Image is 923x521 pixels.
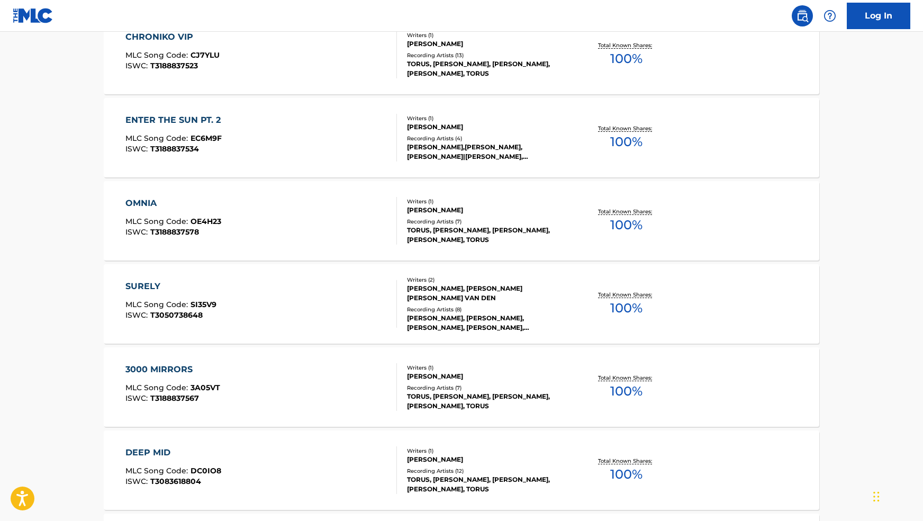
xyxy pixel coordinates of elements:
[407,467,567,475] div: Recording Artists ( 12 )
[407,31,567,39] div: Writers ( 1 )
[819,5,840,26] div: Help
[125,50,191,60] span: MLC Song Code :
[598,457,655,465] p: Total Known Shares:
[125,61,150,70] span: ISWC :
[407,384,567,392] div: Recording Artists ( 7 )
[407,205,567,215] div: [PERSON_NAME]
[598,41,655,49] p: Total Known Shares:
[870,470,923,521] iframe: Chat Widget
[191,217,221,226] span: OE4H23
[125,466,191,475] span: MLC Song Code :
[150,61,198,70] span: T3188837523
[407,306,567,313] div: Recording Artists ( 8 )
[407,364,567,372] div: Writers ( 1 )
[610,215,643,235] span: 100 %
[796,10,809,22] img: search
[598,291,655,299] p: Total Known Shares:
[104,98,819,177] a: ENTER THE SUN PT. 2MLC Song Code:EC6M9FISWC:T3188837534Writers (1)[PERSON_NAME]Recording Artists ...
[407,197,567,205] div: Writers ( 1 )
[13,8,53,23] img: MLC Logo
[407,284,567,303] div: [PERSON_NAME], [PERSON_NAME] [PERSON_NAME] VAN DEN
[407,134,567,142] div: Recording Artists ( 4 )
[125,363,220,376] div: 3000 MIRRORS
[191,133,222,143] span: EC6M9F
[125,477,150,486] span: ISWC :
[150,310,203,320] span: T3050738648
[150,393,199,403] span: T3188837567
[407,59,567,78] div: TORUS, [PERSON_NAME], [PERSON_NAME], [PERSON_NAME], TORUS
[125,446,221,459] div: DEEP MID
[125,31,220,43] div: CHRONIKO VIP
[125,280,216,293] div: SURELY
[125,383,191,392] span: MLC Song Code :
[191,300,216,309] span: SI35V9
[598,374,655,382] p: Total Known Shares:
[407,313,567,333] div: [PERSON_NAME], [PERSON_NAME], [PERSON_NAME], [PERSON_NAME], [PERSON_NAME]
[150,144,199,154] span: T3188837534
[407,122,567,132] div: [PERSON_NAME]
[125,393,150,403] span: ISWC :
[407,475,567,494] div: TORUS, [PERSON_NAME], [PERSON_NAME], [PERSON_NAME], TORUS
[407,142,567,161] div: [PERSON_NAME],[PERSON_NAME], [PERSON_NAME]|[PERSON_NAME], [PERSON_NAME] & [PERSON_NAME], [PERSON_...
[407,114,567,122] div: Writers ( 1 )
[104,264,819,344] a: SURELYMLC Song Code:SI35V9ISWC:T3050738648Writers (2)[PERSON_NAME], [PERSON_NAME] [PERSON_NAME] V...
[407,39,567,49] div: [PERSON_NAME]
[125,114,226,127] div: ENTER THE SUN PT. 2
[598,208,655,215] p: Total Known Shares:
[104,430,819,510] a: DEEP MIDMLC Song Code:DC0IO8ISWC:T3083618804Writers (1)[PERSON_NAME]Recording Artists (12)TORUS, ...
[598,124,655,132] p: Total Known Shares:
[191,466,221,475] span: DC0IO8
[407,447,567,455] div: Writers ( 1 )
[610,299,643,318] span: 100 %
[125,144,150,154] span: ISWC :
[125,300,191,309] span: MLC Song Code :
[125,197,221,210] div: OMNIA
[104,15,819,94] a: CHRONIKO VIPMLC Song Code:CJ7YLUISWC:T3188837523Writers (1)[PERSON_NAME]Recording Artists (13)TOR...
[792,5,813,26] a: Public Search
[191,383,220,392] span: 3A05VT
[191,50,220,60] span: CJ7YLU
[125,217,191,226] span: MLC Song Code :
[824,10,836,22] img: help
[407,392,567,411] div: TORUS, [PERSON_NAME], [PERSON_NAME], [PERSON_NAME], TORUS
[104,181,819,260] a: OMNIAMLC Song Code:OE4H23ISWC:T3188837578Writers (1)[PERSON_NAME]Recording Artists (7)TORUS, [PER...
[407,455,567,464] div: [PERSON_NAME]
[104,347,819,427] a: 3000 MIRRORSMLC Song Code:3A05VTISWC:T3188837567Writers (1)[PERSON_NAME]Recording Artists (7)TORU...
[125,227,150,237] span: ISWC :
[610,382,643,401] span: 100 %
[125,310,150,320] span: ISWC :
[873,481,880,513] div: Drag
[407,276,567,284] div: Writers ( 2 )
[150,477,201,486] span: T3083618804
[610,465,643,484] span: 100 %
[125,133,191,143] span: MLC Song Code :
[407,226,567,245] div: TORUS, [PERSON_NAME], [PERSON_NAME], [PERSON_NAME], TORUS
[407,218,567,226] div: Recording Artists ( 7 )
[610,132,643,151] span: 100 %
[150,227,199,237] span: T3188837578
[847,3,910,29] a: Log In
[610,49,643,68] span: 100 %
[407,51,567,59] div: Recording Artists ( 13 )
[407,372,567,381] div: [PERSON_NAME]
